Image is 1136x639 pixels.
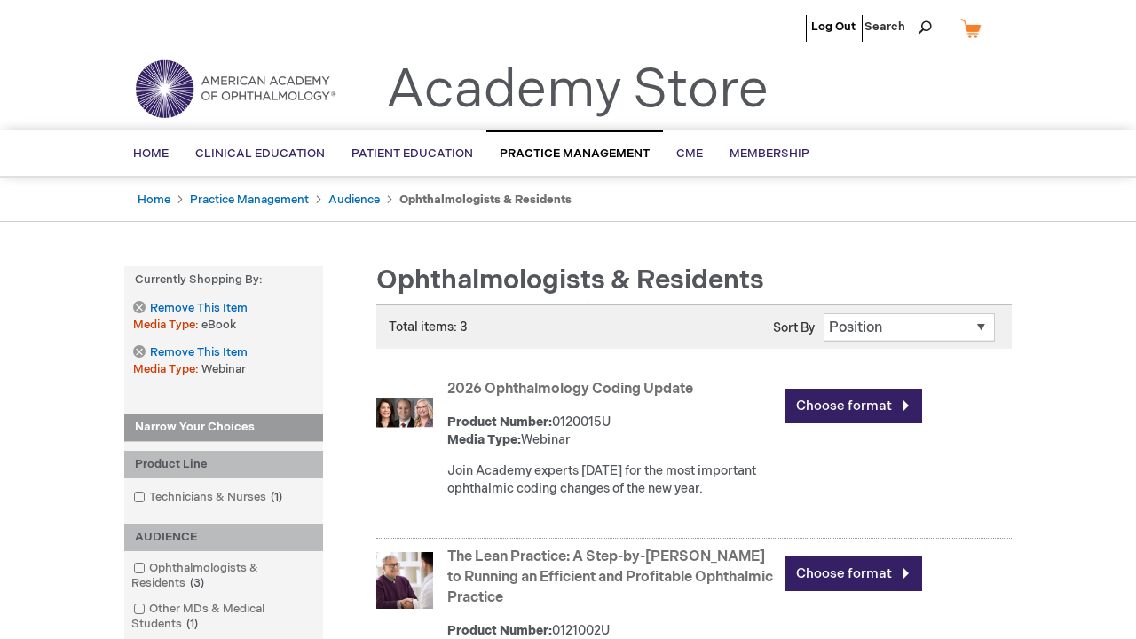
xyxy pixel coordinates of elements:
[386,59,769,122] a: Academy Store
[447,623,552,638] strong: Product Number:
[124,414,323,442] strong: Narrow Your Choices
[133,318,201,332] span: Media Type
[864,9,932,44] span: Search
[150,344,248,361] span: Remove This Item
[182,132,338,176] a: Clinical Education
[811,20,856,34] a: Log Out
[730,146,809,161] span: Membership
[266,490,287,504] span: 1
[133,146,169,161] span: Home
[138,193,170,207] a: Home
[663,132,716,176] a: CME
[133,362,201,376] span: Media Type
[133,301,247,316] a: Remove This Item
[133,345,247,360] a: Remove This Item
[129,601,319,633] a: Other MDs & Medical Students1
[399,193,572,207] strong: Ophthalmologists & Residents
[328,193,380,207] a: Audience
[486,130,663,176] a: Practice Management
[190,193,309,207] a: Practice Management
[785,556,922,591] a: Choose format
[447,548,773,606] a: The Lean Practice: A Step-by-[PERSON_NAME] to Running an Efficient and Profitable Ophthalmic Prac...
[195,146,325,161] span: Clinical Education
[201,362,246,376] span: Webinar
[389,319,468,335] span: Total items: 3
[447,414,777,449] div: 0120015U Webinar
[129,560,319,592] a: Ophthalmologists & Residents3
[447,381,693,398] a: 2026 Ophthalmology Coding Update
[124,266,323,294] strong: Currently Shopping by:
[376,264,764,296] span: Ophthalmologists & Residents
[376,552,433,609] img: The Lean Practice: A Step-by-Step Guide to Running an Efficient and Profitable Ophthalmic Practice
[785,389,922,423] a: Choose format
[150,300,248,317] span: Remove This Item
[201,318,236,332] span: eBook
[716,132,823,176] a: Membership
[129,489,289,506] a: Technicians & Nurses1
[338,132,486,176] a: Patient Education
[447,432,521,447] strong: Media Type:
[676,146,703,161] span: CME
[500,146,650,161] span: Practice Management
[124,524,323,551] div: AUDIENCE
[447,414,552,430] strong: Product Number:
[124,451,323,478] div: Product Line
[773,320,815,335] label: Sort By
[351,146,473,161] span: Patient Education
[182,617,202,631] span: 1
[447,462,777,498] div: Join Academy experts [DATE] for the most important ophthalmic coding changes of the new year.
[376,384,433,441] img: 2026 Ophthalmology Coding Update
[185,576,209,590] span: 3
